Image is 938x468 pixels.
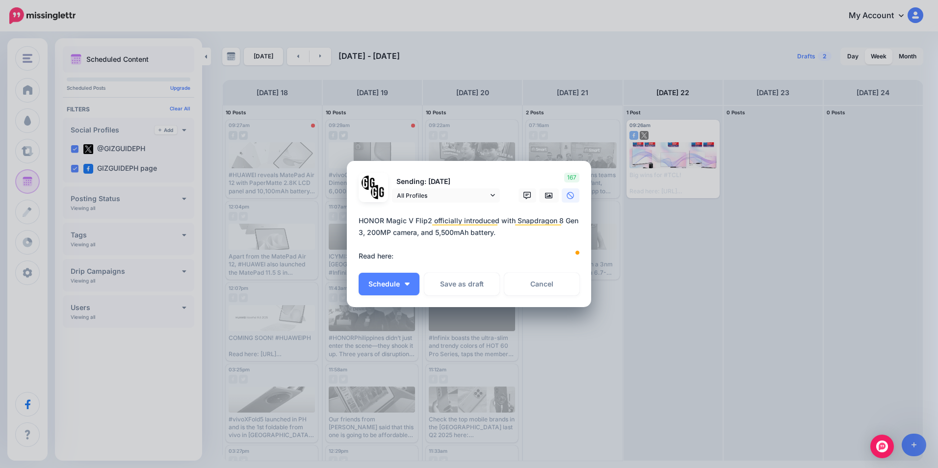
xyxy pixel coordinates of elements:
[564,173,579,182] span: 167
[359,273,419,295] button: Schedule
[392,176,500,187] p: Sending: [DATE]
[368,281,400,287] span: Schedule
[359,215,584,262] textarea: To enrich screen reader interactions, please activate Accessibility in Grammarly extension settings
[424,273,499,295] button: Save as draft
[359,215,584,262] div: HONOR Magic V Flip2 officially introduced with Snapdragon 8 Gen 3, 200MP camera, and 5,500mAh bat...
[504,273,579,295] a: Cancel
[371,185,385,199] img: JT5sWCfR-79925.png
[870,435,894,458] div: Open Intercom Messenger
[392,188,500,203] a: All Profiles
[405,283,410,286] img: arrow-down-white.png
[397,190,488,201] span: All Profiles
[362,176,376,190] img: 353459792_649996473822713_4483302954317148903_n-bsa138318.png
